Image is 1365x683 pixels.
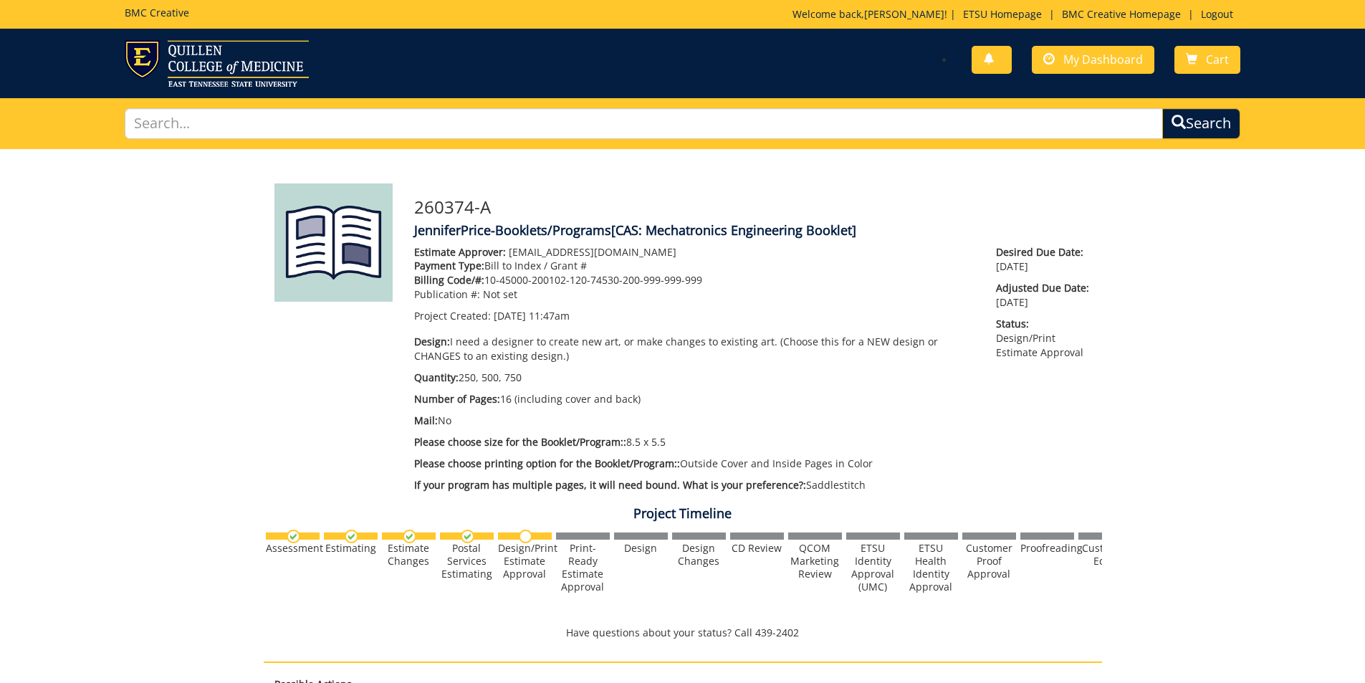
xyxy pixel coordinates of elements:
[556,542,610,593] div: Print-Ready Estimate Approval
[414,414,438,427] span: Mail:
[1078,542,1132,568] div: Customer Edits
[266,542,320,555] div: Assessment
[414,392,500,406] span: Number of Pages:
[996,245,1091,259] span: Desired Due Date:
[414,224,1091,238] h4: JenniferPrice-Booklets/Programs
[414,478,975,492] p: Saddlestitch
[494,309,570,323] span: [DATE] 11:47am
[414,273,484,287] span: Billing Code/#:
[414,435,975,449] p: 8.5 x 5.5
[414,335,450,348] span: Design:
[996,317,1091,331] span: Status:
[264,626,1102,640] p: Have questions about your status? Call 439-2402
[287,530,300,543] img: checkmark
[414,259,975,273] p: Bill to Index / Grant #
[414,273,975,287] p: 10-45000-200102-120-74530-200-999-999-999
[846,542,900,593] div: ETSU Identity Approval (UMC)
[1162,108,1240,139] button: Search
[414,392,975,406] p: 16 (including cover and back)
[864,7,944,21] a: [PERSON_NAME]
[1020,542,1074,555] div: Proofreading
[274,183,393,302] img: Product featured image
[324,542,378,555] div: Estimating
[1032,46,1154,74] a: My Dashboard
[382,542,436,568] div: Estimate Changes
[792,7,1240,22] p: Welcome back, ! | | |
[962,542,1016,581] div: Customer Proof Approval
[264,507,1102,521] h4: Project Timeline
[1206,52,1229,67] span: Cart
[125,7,189,18] h5: BMC Creative
[414,259,484,272] span: Payment Type:
[730,542,784,555] div: CD Review
[483,287,517,301] span: Not set
[414,457,680,470] span: Please choose printing option for the Booklet/Program::
[125,40,309,87] img: ETSU logo
[614,542,668,555] div: Design
[996,281,1091,295] span: Adjusted Due Date:
[996,245,1091,274] p: [DATE]
[345,530,358,543] img: checkmark
[1174,46,1240,74] a: Cart
[672,542,726,568] div: Design Changes
[611,221,856,239] span: [CAS: Mechatronics Engineering Booklet]
[1194,7,1240,21] a: Logout
[414,198,1091,216] h3: 260374-A
[1063,52,1143,67] span: My Dashboard
[956,7,1049,21] a: ETSU Homepage
[414,245,975,259] p: [EMAIL_ADDRESS][DOMAIN_NAME]
[519,530,532,543] img: no
[414,457,975,471] p: Outside Cover and Inside Pages in Color
[414,287,480,301] span: Publication #:
[414,371,975,385] p: 250, 500, 750
[1055,7,1188,21] a: BMC Creative Homepage
[498,542,552,581] div: Design/Print Estimate Approval
[414,245,506,259] span: Estimate Approver:
[414,309,491,323] span: Project Created:
[414,414,975,428] p: No
[414,371,459,384] span: Quantity:
[461,530,474,543] img: checkmark
[414,478,806,492] span: If your program has multiple pages, it will need bound. What is your preference?:
[904,542,958,593] div: ETSU Health Identity Approval
[440,542,494,581] div: Postal Services Estimating
[414,435,626,449] span: Please choose size for the Booklet/Program::
[788,542,842,581] div: QCOM Marketing Review
[414,335,975,363] p: I need a designer to create new art, or make changes to existing art. (Choose this for a NEW desi...
[125,108,1164,139] input: Search...
[996,281,1091,310] p: [DATE]
[403,530,416,543] img: checkmark
[996,317,1091,360] p: Design/Print Estimate Approval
